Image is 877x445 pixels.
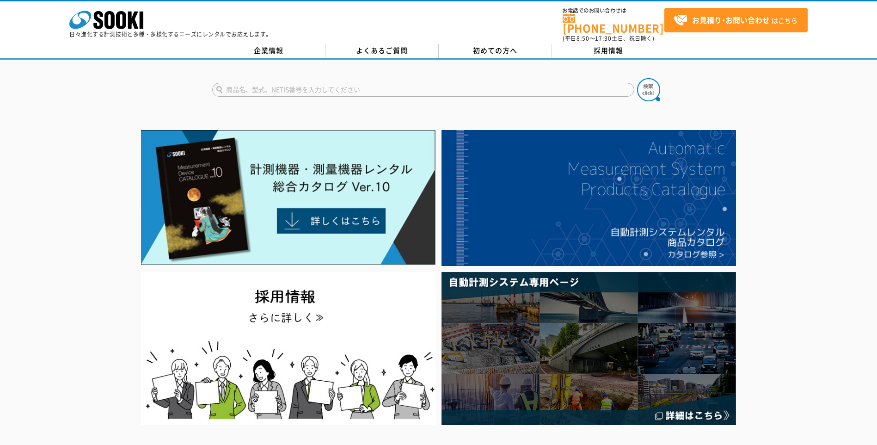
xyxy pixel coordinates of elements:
p: 日々進化する計測技術と多種・多様化するニーズにレンタルでお応えします。 [69,31,272,37]
img: Catalog Ver10 [141,130,435,265]
input: 商品名、型式、NETIS番号を入力してください [212,83,634,97]
a: お見積り･お問い合わせはこちら [664,8,808,32]
img: 自動計測システムカタログ [442,130,736,266]
img: 自動計測システム専用ページ [442,272,736,425]
span: お電話でのお問い合わせは [563,8,664,13]
img: SOOKI recruit [141,272,435,425]
a: よくあるご質問 [325,44,439,58]
a: 採用情報 [552,44,665,58]
a: 企業情報 [212,44,325,58]
strong: お見積り･お問い合わせ [692,14,770,25]
span: (平日 ～ 土日、祝日除く) [563,34,654,43]
span: 17:30 [595,34,612,43]
a: [PHONE_NUMBER] [563,14,664,33]
span: はこちら [674,13,797,27]
span: 初めての方へ [473,45,517,56]
a: 初めての方へ [439,44,552,58]
span: 8:50 [576,34,589,43]
img: btn_search.png [637,78,660,101]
